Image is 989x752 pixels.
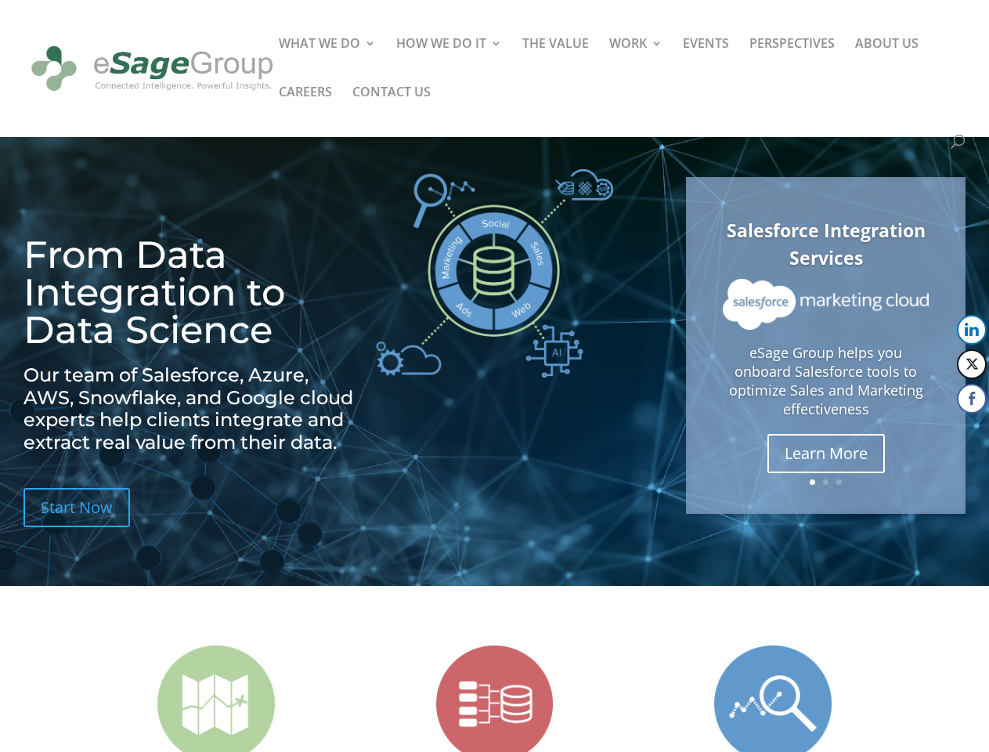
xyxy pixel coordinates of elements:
[855,38,919,86] a: ABOUT US
[749,38,835,86] a: PERSPECTIVES
[23,364,359,462] h2: Our team of Salesforce, Azure, AWS, Snowflake, and Google cloud experts help clients integrate an...
[836,479,842,485] a: 3
[279,86,332,135] a: CAREERS
[767,434,885,473] a: Learn More
[723,344,929,418] p: eSage Group helps you onboard Salesforce tools to optimize Sales and Marketing effectiveness
[396,38,502,86] a: HOW WE DO IT
[823,479,828,485] a: 2
[352,86,431,135] a: CONTACT US
[279,38,376,86] a: WHAT WE DO
[683,38,729,86] a: EVENTS
[957,349,987,379] button: Twitter Share
[957,384,987,414] button: Facebook Share
[522,38,589,86] a: THE VALUE
[23,236,359,356] h1: From Data Integration to Data Science
[957,315,987,345] button: LinkedIn Share
[23,488,130,527] a: Start Now
[727,218,926,270] a: Salesforce Integration Services
[810,479,815,485] a: 1
[609,38,662,86] a: WORK
[27,34,278,103] img: eSage Group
